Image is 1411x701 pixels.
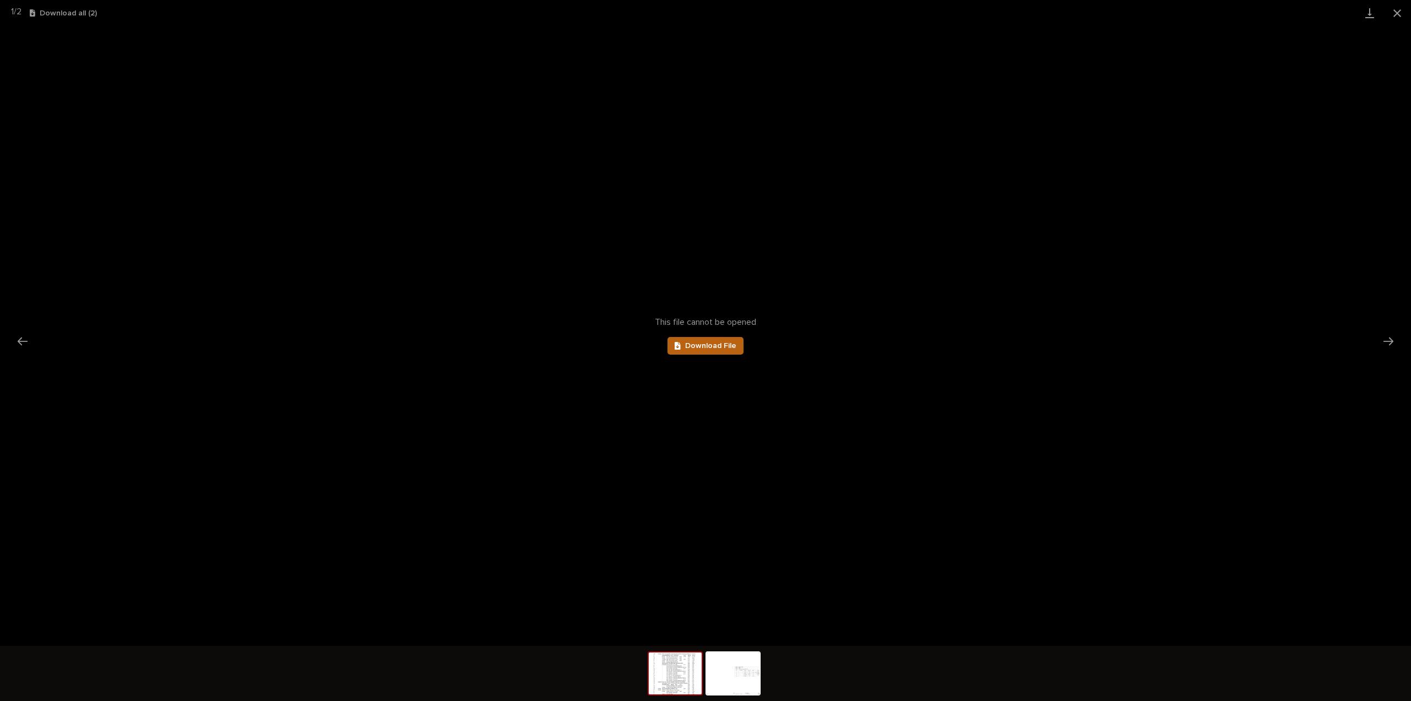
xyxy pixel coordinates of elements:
button: Download all (2) [30,9,97,17]
span: 2 [17,7,21,16]
span: Download File [685,342,736,350]
span: 1 [11,7,14,16]
button: Next slide [1377,330,1400,352]
a: Download File [667,337,744,355]
button: Previous slide [11,330,34,352]
img: https%3A%2F%2Fv5.airtableusercontent.com%2Fv3%2Fu%2F44%2F44%2F1755799200000%2Fh5lzNUY9Go9SZpN5GMi... [649,652,702,694]
img: https%3A%2F%2Fv5.airtableusercontent.com%2Fv3%2Fu%2F44%2F44%2F1755799200000%2FQvDxkEoRROOnkziMa5G... [707,652,760,694]
span: This file cannot be opened [655,317,756,328]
